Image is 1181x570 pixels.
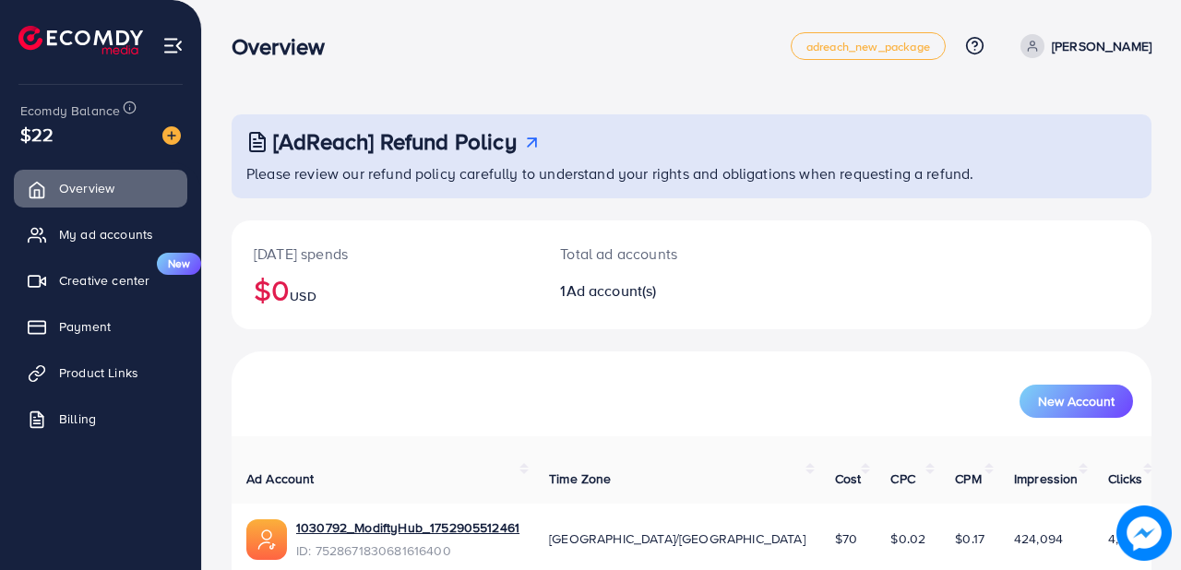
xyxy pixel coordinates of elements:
a: adreach_new_package [791,32,946,60]
a: Overview [14,170,187,207]
span: CPM [955,469,981,488]
p: Please review our refund policy carefully to understand your rights and obligations when requesti... [246,162,1140,184]
span: Ad Account [246,469,315,488]
a: Creative centerNew [14,262,187,299]
img: image [162,126,181,145]
p: [PERSON_NAME] [1052,35,1151,57]
a: Billing [14,400,187,437]
span: New [157,253,201,275]
a: My ad accounts [14,216,187,253]
p: Total ad accounts [560,243,746,265]
span: Product Links [59,363,138,382]
span: [GEOGRAPHIC_DATA]/[GEOGRAPHIC_DATA] [549,529,805,548]
span: $0.02 [890,529,925,548]
img: image [1116,505,1172,561]
span: adreach_new_package [806,41,930,53]
span: USD [290,287,316,305]
h3: [AdReach] Refund Policy [273,128,517,155]
span: Ecomdy Balance [20,101,120,120]
span: Cost [835,469,862,488]
img: logo [18,26,143,54]
span: CPC [890,469,914,488]
a: Product Links [14,354,187,391]
span: Clicks [1108,469,1143,488]
span: 4,479 [1108,529,1140,548]
button: New Account [1020,385,1133,418]
span: $0.17 [955,529,984,548]
span: 424,094 [1014,529,1063,548]
span: Impression [1014,469,1079,488]
span: Billing [59,410,96,428]
h2: $0 [254,272,516,307]
img: menu [162,35,184,56]
span: ID: 7528671830681616400 [296,541,519,560]
a: [PERSON_NAME] [1013,34,1151,58]
span: Overview [59,179,114,197]
span: Creative center [59,271,149,290]
span: Payment [59,317,111,336]
span: Ad account(s) [567,280,657,301]
h3: Overview [232,33,340,60]
p: [DATE] spends [254,243,516,265]
a: Payment [14,308,187,345]
span: Time Zone [549,469,611,488]
span: $22 [20,121,54,148]
img: ic-ads-acc.e4c84228.svg [246,519,287,560]
span: New Account [1038,395,1115,408]
span: $70 [835,529,857,548]
a: 1030792_ModiftyHub_1752905512461 [296,518,519,537]
h2: 1 [560,282,746,300]
span: My ad accounts [59,225,153,243]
